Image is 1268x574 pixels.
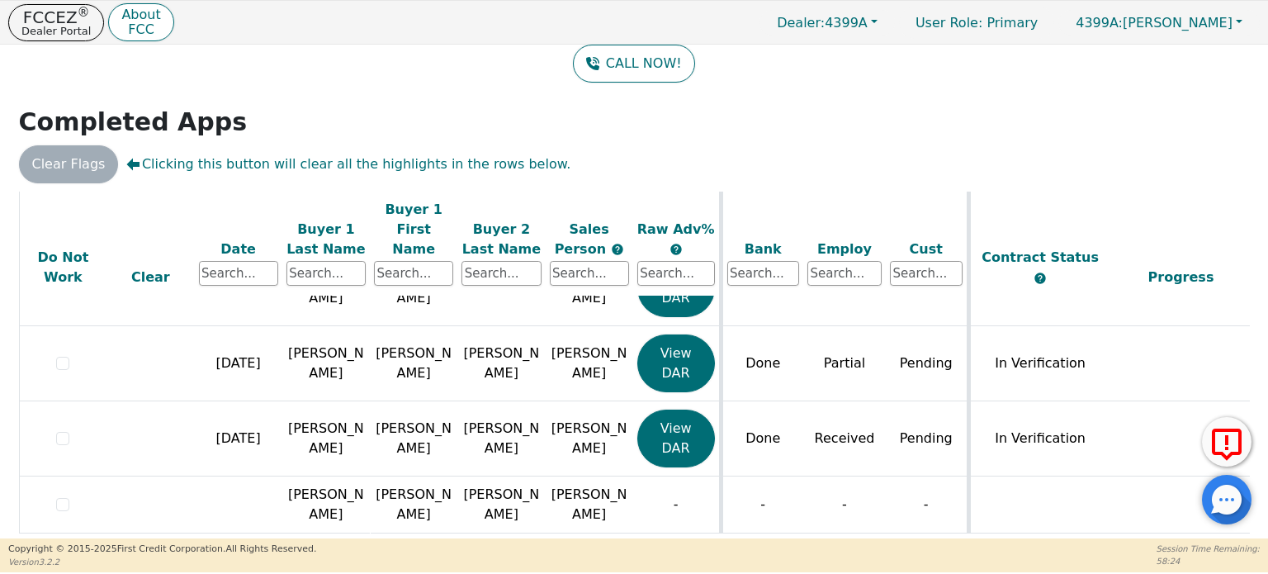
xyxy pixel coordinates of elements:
[573,45,694,83] button: CALL NOW!
[968,401,1110,477] td: In Verification
[195,326,282,401] td: [DATE]
[1202,417,1251,467] button: Report Error to FCC
[982,249,1099,265] span: Contract Status
[551,345,627,381] span: [PERSON_NAME]
[551,420,627,456] span: [PERSON_NAME]
[195,401,282,477] td: [DATE]
[225,543,316,554] span: All Rights Reserved.
[807,239,882,259] div: Employ
[370,477,457,534] td: [PERSON_NAME]
[721,477,803,534] td: -
[457,401,545,477] td: [PERSON_NAME]
[8,556,316,568] p: Version 3.2.2
[457,477,545,534] td: [PERSON_NAME]
[674,496,679,512] span: -
[721,401,803,477] td: Done
[199,239,278,259] div: Date
[374,261,453,286] input: Search...
[282,326,370,401] td: [PERSON_NAME]
[803,326,886,401] td: Partial
[1157,543,1260,555] p: Session Time Remaining:
[1058,10,1260,36] button: 4399A:[PERSON_NAME]
[807,261,882,286] input: Search...
[370,326,457,401] td: [PERSON_NAME]
[282,477,370,534] td: [PERSON_NAME]
[21,26,91,36] p: Dealer Portal
[286,261,366,286] input: Search...
[121,23,160,36] p: FCC
[777,15,868,31] span: 4399A
[121,8,160,21] p: About
[19,107,248,136] strong: Completed Apps
[890,261,963,286] input: Search...
[551,486,627,522] span: [PERSON_NAME]
[777,15,825,31] span: Dealer:
[637,334,715,392] button: View DAR
[374,199,453,259] div: Buyer 1 First Name
[78,5,90,20] sup: ®
[282,401,370,477] td: [PERSON_NAME]
[637,261,715,286] input: Search...
[457,326,545,401] td: [PERSON_NAME]
[370,401,457,477] td: [PERSON_NAME]
[8,543,316,557] p: Copyright © 2015- 2025 First Credit Corporation.
[1076,15,1233,31] span: [PERSON_NAME]
[886,401,968,477] td: Pending
[199,261,278,286] input: Search...
[637,410,715,467] button: View DAR
[890,239,963,259] div: Cust
[886,326,968,401] td: Pending
[727,261,800,286] input: Search...
[968,326,1110,401] td: In Verification
[111,268,190,287] div: Clear
[727,239,800,259] div: Bank
[899,7,1054,39] p: Primary
[721,326,803,401] td: Done
[126,154,570,174] span: Clicking this button will clear all the highlights in the rows below.
[637,221,715,236] span: Raw Adv%
[803,401,886,477] td: Received
[1076,15,1123,31] span: 4399A:
[1114,268,1248,287] div: Progress
[899,7,1054,39] a: User Role: Primary
[461,261,541,286] input: Search...
[8,4,104,41] button: FCCEZ®Dealer Portal
[286,219,366,259] div: Buyer 1 Last Name
[550,261,629,286] input: Search...
[21,9,91,26] p: FCCEZ
[759,10,895,36] button: Dealer:4399A
[1157,555,1260,567] p: 58:24
[916,15,982,31] span: User Role :
[108,3,173,42] button: AboutFCC
[886,477,968,534] td: -
[803,477,886,534] td: -
[24,248,103,287] div: Do Not Work
[555,221,611,256] span: Sales Person
[461,219,541,259] div: Buyer 2 Last Name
